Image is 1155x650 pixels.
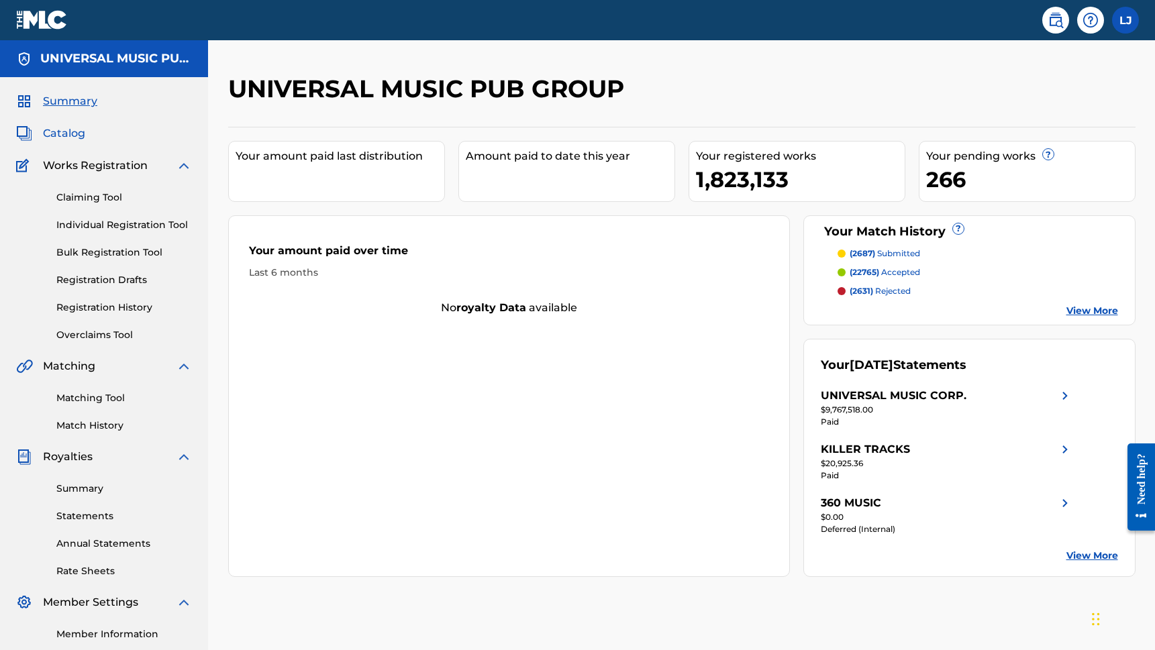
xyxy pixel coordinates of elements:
[456,301,526,314] strong: royalty data
[821,416,1073,428] div: Paid
[228,74,631,104] h2: UNIVERSAL MUSIC PUB GROUP
[56,564,192,578] a: Rate Sheets
[821,511,1073,523] div: $0.00
[926,148,1135,164] div: Your pending works
[176,358,192,374] img: expand
[16,51,32,67] img: Accounts
[43,158,148,174] span: Works Registration
[16,10,68,30] img: MLC Logo
[850,358,893,372] span: [DATE]
[1088,586,1155,650] iframe: Chat Widget
[953,223,964,234] span: ?
[1112,7,1139,34] div: User Menu
[821,404,1073,416] div: $9,767,518.00
[176,158,192,174] img: expand
[16,158,34,174] img: Works Registration
[16,125,32,142] img: Catalog
[1092,599,1100,639] div: Drag
[850,286,873,296] span: (2631)
[850,248,920,260] p: submitted
[821,388,1073,428] a: UNIVERSAL MUSIC CORP.right chevron icon$9,767,518.00Paid
[16,449,32,465] img: Royalties
[696,164,905,195] div: 1,823,133
[1066,304,1118,318] a: View More
[838,266,1118,278] a: (22765) accepted
[466,148,674,164] div: Amount paid to date this year
[43,93,97,109] span: Summary
[821,523,1073,535] div: Deferred (Internal)
[56,391,192,405] a: Matching Tool
[838,285,1118,297] a: (2631) rejected
[56,246,192,260] a: Bulk Registration Tool
[249,243,770,266] div: Your amount paid over time
[56,627,192,641] a: Member Information
[43,449,93,465] span: Royalties
[821,356,966,374] div: Your Statements
[850,267,879,277] span: (22765)
[16,358,33,374] img: Matching
[821,457,1073,470] div: $20,925.36
[16,594,32,610] img: Member Settings
[56,301,192,315] a: Registration History
[821,441,910,457] div: KILLER TRACKS
[56,509,192,523] a: Statements
[56,482,192,496] a: Summary
[821,223,1118,241] div: Your Match History
[696,148,905,164] div: Your registered works
[838,248,1118,260] a: (2687) submitted
[249,266,770,280] div: Last 6 months
[176,594,192,610] img: expand
[16,93,32,109] img: Summary
[1057,495,1073,511] img: right chevron icon
[56,328,192,342] a: Overclaims Tool
[1117,433,1155,541] iframe: Resource Center
[821,388,966,404] div: UNIVERSAL MUSIC CORP.
[56,273,192,287] a: Registration Drafts
[56,218,192,232] a: Individual Registration Tool
[229,300,790,316] div: No available
[926,164,1135,195] div: 266
[16,125,85,142] a: CatalogCatalog
[56,419,192,433] a: Match History
[821,441,1073,482] a: KILLER TRACKSright chevron icon$20,925.36Paid
[16,93,97,109] a: SummarySummary
[43,358,95,374] span: Matching
[1057,441,1073,457] img: right chevron icon
[56,191,192,205] a: Claiming Tool
[821,495,881,511] div: 360 MUSIC
[850,248,875,258] span: (2687)
[236,148,444,164] div: Your amount paid last distribution
[40,51,192,66] h5: UNIVERSAL MUSIC PUB GROUP
[43,125,85,142] span: Catalog
[1042,7,1069,34] a: Public Search
[850,266,920,278] p: accepted
[1077,7,1104,34] div: Help
[176,449,192,465] img: expand
[1048,12,1064,28] img: search
[821,470,1073,482] div: Paid
[1066,549,1118,563] a: View More
[43,594,138,610] span: Member Settings
[850,285,911,297] p: rejected
[821,495,1073,535] a: 360 MUSICright chevron icon$0.00Deferred (Internal)
[1083,12,1099,28] img: help
[1057,388,1073,404] img: right chevron icon
[56,537,192,551] a: Annual Statements
[1043,149,1054,160] span: ?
